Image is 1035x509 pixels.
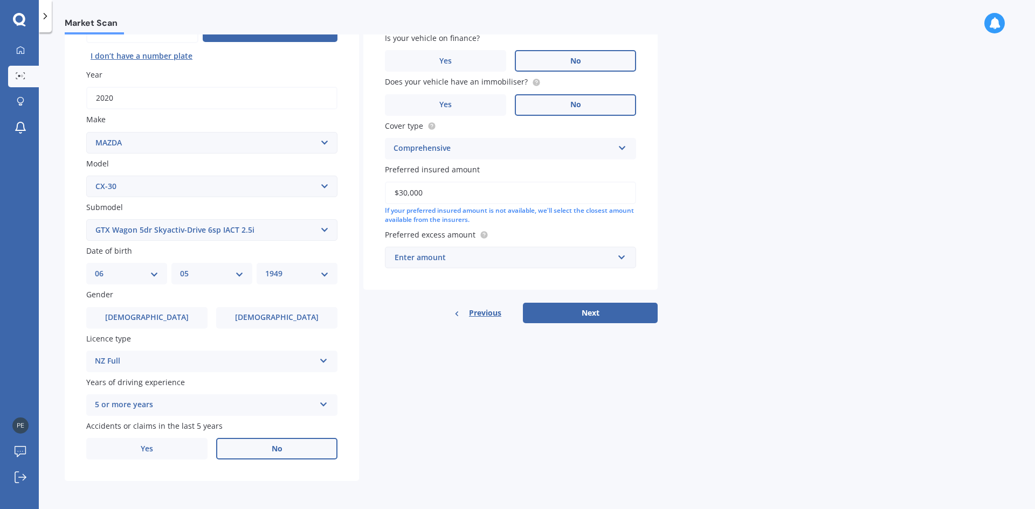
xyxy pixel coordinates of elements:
span: Yes [439,57,452,66]
span: Gender [86,290,113,300]
button: Next [523,303,658,323]
span: Years of driving experience [86,377,185,387]
img: 88d558fba12d597fbc29bc8cf84a65b8 [12,417,29,434]
span: Accidents or claims in the last 5 years [86,421,223,431]
span: Date of birth [86,246,132,256]
span: Licence type [86,333,131,344]
div: Enter amount [395,252,613,263]
span: Does your vehicle have an immobiliser? [385,77,528,87]
span: [DEMOGRAPHIC_DATA] [235,313,319,322]
span: Yes [141,444,153,454]
span: No [570,57,581,66]
span: Year [86,69,102,80]
span: Model [86,158,109,169]
div: If your preferred insured amount is not available, we'll select the closest amount available from... [385,206,636,225]
span: Preferred insured amount [385,164,480,175]
span: Market Scan [65,18,124,32]
span: Cover type [385,121,423,131]
span: Yes [439,100,452,109]
div: NZ Full [95,355,315,368]
input: YYYY [86,87,337,109]
span: No [272,444,282,454]
button: I don’t have a number plate [86,47,197,65]
span: Make [86,115,106,125]
span: [DEMOGRAPHIC_DATA] [105,313,189,322]
div: 5 or more years [95,399,315,412]
span: Previous [469,305,501,321]
input: Enter amount [385,182,636,204]
span: Submodel [86,202,123,212]
span: Is your vehicle on finance? [385,33,480,43]
span: No [570,100,581,109]
div: Comprehensive [394,142,613,155]
span: Preferred excess amount [385,229,475,240]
